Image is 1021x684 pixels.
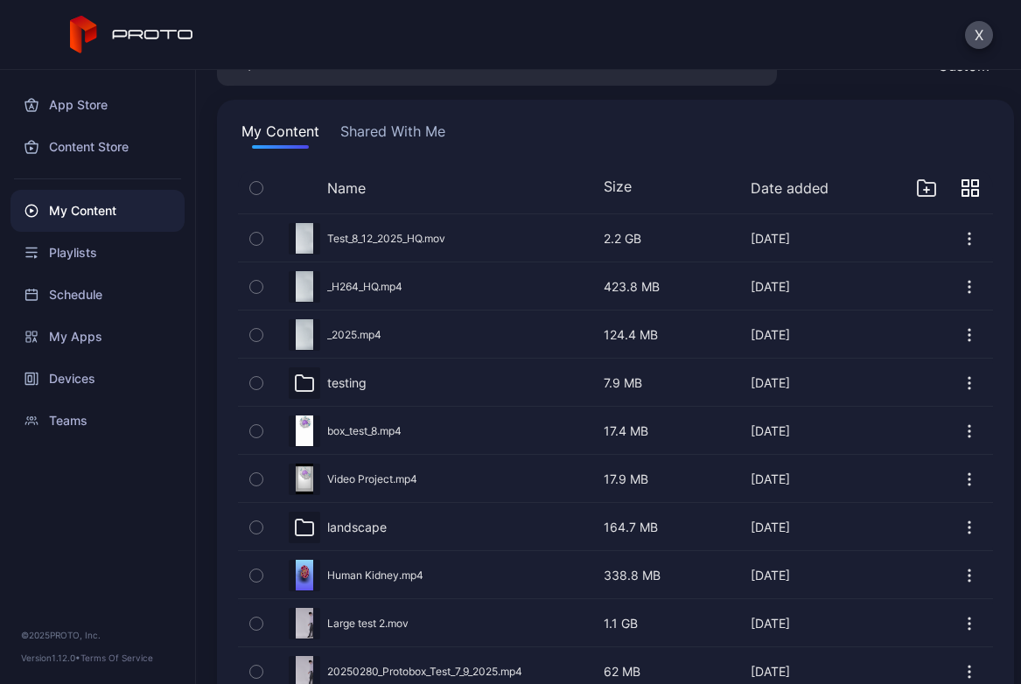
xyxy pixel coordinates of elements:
div: [DATE] [751,520,838,535]
a: My Apps [10,316,185,358]
a: Terms Of Service [80,653,153,663]
a: Schedule [10,274,185,316]
a: Content Store [10,126,185,168]
span: Version 1.12.0 • [21,653,80,663]
button: Date added [751,179,829,197]
div: © 2025 PROTO, Inc. [21,628,174,642]
div: [DATE] [751,375,838,391]
div: 164.7 MB [604,520,674,535]
a: Devices [10,358,185,400]
button: My Content [238,121,323,149]
div: 7.9 MB [604,375,674,391]
a: App Store [10,84,185,126]
button: X [965,21,993,49]
a: Playlists [10,232,185,274]
a: Teams [10,400,185,442]
a: My Content [10,190,185,232]
button: Size [604,178,632,195]
button: Shared With Me [337,121,449,149]
div: testing [327,375,367,391]
div: landscape [327,520,387,535]
button: Name [327,179,366,197]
